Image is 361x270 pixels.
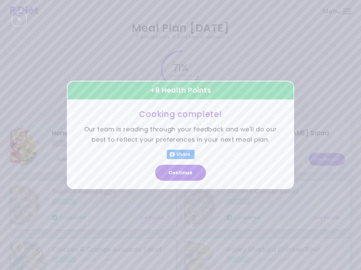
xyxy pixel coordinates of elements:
button: Share [167,150,195,159]
p: Our team is reading through your feedback and we'll do our best to reflect your preferences in yo... [84,125,277,145]
h3: Cooking complete! [84,109,277,119]
div: Close [12,12,26,26]
span: Share [175,152,192,157]
button: Continue [155,165,206,181]
div: + 9 Health Points [67,81,294,100]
